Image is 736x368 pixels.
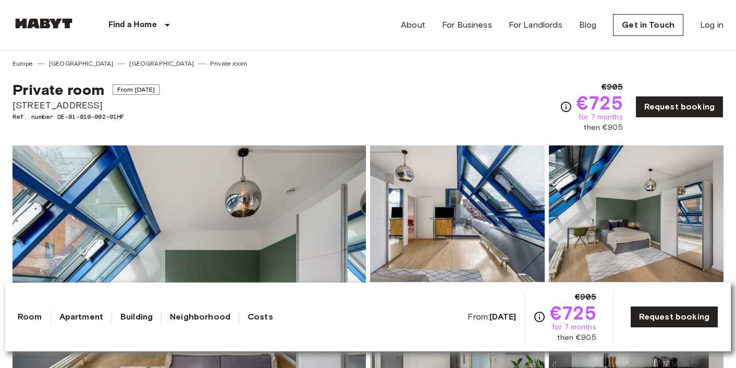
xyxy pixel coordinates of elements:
a: [GEOGRAPHIC_DATA] [49,59,114,68]
svg: Check cost overview for full price breakdown. Please note that discounts apply to new joiners onl... [533,311,546,323]
span: €725 [550,303,596,322]
svg: Check cost overview for full price breakdown. Please note that discounts apply to new joiners onl... [560,101,572,113]
a: Request booking [635,96,723,118]
a: Get in Touch [613,14,683,36]
span: Private room [13,81,104,99]
p: Find a Home [108,19,157,31]
a: Costs [248,311,273,323]
span: for 7 months [552,322,596,333]
a: About [401,19,425,31]
span: From: [468,311,516,323]
span: then €905 [584,122,622,133]
a: [GEOGRAPHIC_DATA] [129,59,194,68]
a: Building [120,311,153,323]
a: Room [18,311,42,323]
span: for 7 months [579,112,623,122]
img: Picture of unit DE-01-010-002-01HF [370,145,545,282]
a: For Business [442,19,492,31]
a: Europe [13,59,33,68]
b: [DATE] [489,312,516,322]
a: Log in [700,19,723,31]
a: Private room [210,59,247,68]
span: €725 [576,93,623,112]
span: Ref. number DE-01-010-002-01HF [13,112,160,121]
a: Request booking [630,306,718,328]
span: [STREET_ADDRESS] [13,99,160,112]
a: Apartment [59,311,103,323]
span: then €905 [557,333,596,343]
span: €905 [575,291,596,303]
a: For Landlords [509,19,562,31]
span: €905 [602,81,623,93]
span: From [DATE] [113,84,160,95]
img: Habyt [13,18,75,29]
img: Picture of unit DE-01-010-002-01HF [549,145,723,282]
a: Blog [579,19,597,31]
a: Neighborhood [170,311,230,323]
